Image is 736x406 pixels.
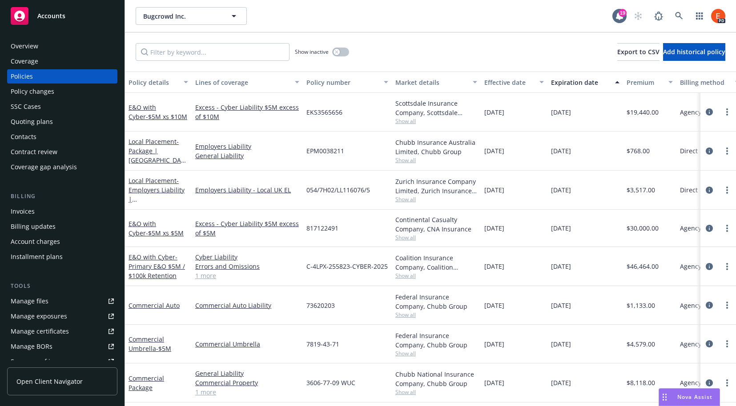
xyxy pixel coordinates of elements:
a: more [722,223,732,234]
a: Local Placement [129,176,185,222]
div: Federal Insurance Company, Chubb Group [395,292,477,311]
div: Scottsdale Insurance Company, Scottsdale Insurance Company (Nationwide), CRC Group [395,99,477,117]
div: Installment plans [11,250,63,264]
a: more [722,338,732,349]
span: $3,517.00 [627,185,655,195]
img: photo [711,9,725,23]
a: Contacts [7,130,117,144]
a: Employers Liability - Local UK EL [195,185,299,195]
a: Contract review [7,145,117,159]
span: [DATE] [484,339,504,349]
a: Installment plans [7,250,117,264]
a: Excess - Cyber Liability $5M excess of $10M [195,103,299,121]
a: Manage exposures [7,309,117,323]
a: more [722,146,732,156]
span: [DATE] [551,262,571,271]
a: Manage files [7,294,117,308]
div: Expiration date [551,78,610,87]
span: [DATE] [484,301,504,310]
a: E&O with Cyber [129,219,184,237]
div: Drag to move [659,389,670,406]
span: [DATE] [484,146,504,155]
span: 3606-77-09 WUC [306,378,355,387]
span: [DATE] [484,107,504,117]
a: Manage BORs [7,339,117,354]
span: $4,579.00 [627,339,655,349]
a: Manage certificates [7,324,117,338]
button: Premium [623,72,676,93]
span: $46,464.00 [627,262,659,271]
div: Market details [395,78,467,87]
div: Quoting plans [11,115,53,129]
a: Employers Liability [195,142,299,151]
a: more [722,107,732,117]
span: Show inactive [295,48,329,56]
div: Coalition Insurance Company, Coalition Insurance Solutions (Carrier), CRC Group [395,253,477,272]
div: 19 [619,9,627,17]
span: Show all [395,272,477,279]
a: Accounts [7,4,117,28]
a: circleInformation [704,261,715,272]
a: Cyber Liability [195,252,299,262]
a: SSC Cases [7,100,117,114]
button: Export to CSV [617,43,660,61]
a: Summary of insurance [7,354,117,369]
span: [DATE] [551,339,571,349]
a: more [722,378,732,388]
div: SSC Cases [11,100,41,114]
a: Search [670,7,688,25]
span: [DATE] [551,107,571,117]
a: 1 more [195,387,299,397]
span: $30,000.00 [627,223,659,233]
span: 73620203 [306,301,335,310]
span: Show all [395,117,477,125]
a: more [722,300,732,310]
div: Policy changes [11,84,54,99]
a: circleInformation [704,146,715,156]
span: - $5M xs $5M [146,229,184,237]
div: Coverage [11,54,38,68]
span: $768.00 [627,146,650,155]
button: Effective date [481,72,547,93]
div: Effective date [484,78,534,87]
div: Overview [11,39,38,53]
div: Chubb Insurance Australia Limited, Chubb Group [395,138,477,156]
a: Quoting plans [7,115,117,129]
span: [DATE] [551,378,571,387]
a: circleInformation [704,300,715,310]
div: Chubb National Insurance Company, Chubb Group [395,370,477,388]
a: Local Placement [129,137,185,174]
a: Commercial Umbrella [195,339,299,349]
div: Zurich Insurance Company Limited, Zurich Insurance Group [395,177,477,195]
a: Report a Bug [650,7,668,25]
span: Show all [395,311,477,318]
a: Invoices [7,204,117,219]
a: Policies [7,69,117,84]
span: $8,118.00 [627,378,655,387]
div: Contract review [11,145,57,159]
a: E&O with Cyber [129,253,185,280]
span: [DATE] [551,223,571,233]
span: Show all [395,234,477,241]
span: Open Client Navigator [16,377,83,386]
span: - Employers Liability | [GEOGRAPHIC_DATA] EL [129,176,185,222]
span: Show all [395,388,477,396]
a: Policy changes [7,84,117,99]
button: Add historical policy [663,43,725,61]
a: Commercial Auto Liability [195,301,299,310]
button: Nova Assist [659,388,720,406]
span: [DATE] [484,185,504,195]
div: Continental Casualty Company, CNA Insurance [395,215,477,234]
a: Coverage [7,54,117,68]
span: Show all [395,350,477,357]
button: Expiration date [547,72,623,93]
div: Tools [7,282,117,291]
a: General Liability [195,369,299,378]
span: [DATE] [484,262,504,271]
div: Policy details [129,78,178,87]
div: Invoices [11,204,35,219]
span: Direct [680,146,698,155]
a: Account charges [7,235,117,249]
span: Direct [680,185,698,195]
div: Account charges [11,235,60,249]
